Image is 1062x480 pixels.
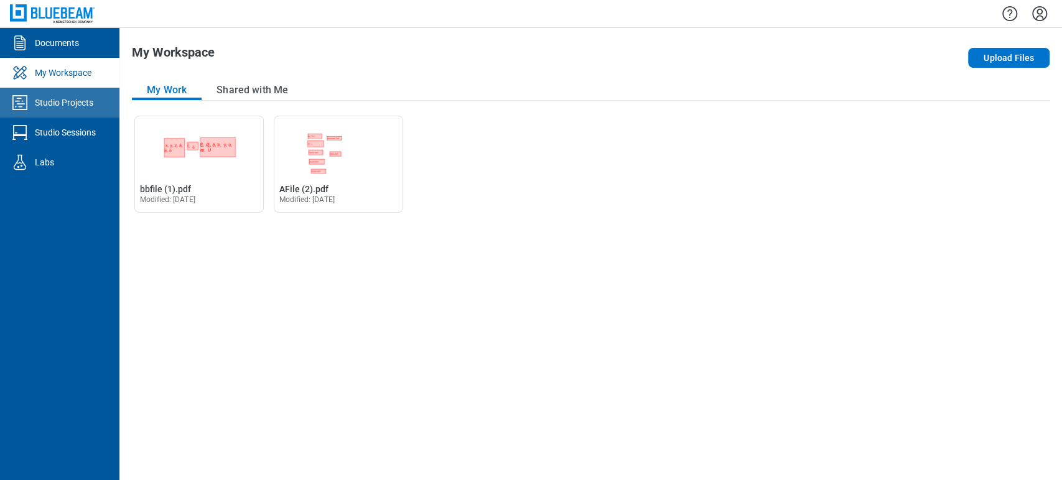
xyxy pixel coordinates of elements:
[132,80,202,100] button: My Work
[10,33,30,53] svg: Documents
[35,96,93,109] div: Studio Projects
[10,63,30,83] svg: My Workspace
[279,195,335,204] span: Modified: [DATE]
[134,116,264,213] div: Open bbfile (1).pdf in Editor
[140,184,191,194] span: bbfile (1).pdf
[274,116,403,176] img: AFile (2).pdf
[132,45,215,65] h1: My Workspace
[10,152,30,172] svg: Labs
[202,80,303,100] button: Shared with Me
[35,156,54,168] div: Labs
[279,184,328,194] span: AFile (2).pdf
[35,126,96,139] div: Studio Sessions
[968,48,1050,68] button: Upload Files
[35,37,79,49] div: Documents
[1030,3,1050,24] button: Settings
[10,122,30,142] svg: Studio Sessions
[35,67,91,79] div: My Workspace
[135,116,263,176] img: bbfile (1).pdf
[10,4,95,22] img: Bluebeam, Inc.
[140,195,195,204] span: Modified: [DATE]
[10,93,30,113] svg: Studio Projects
[274,116,403,213] div: Open AFile (2).pdf in Editor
